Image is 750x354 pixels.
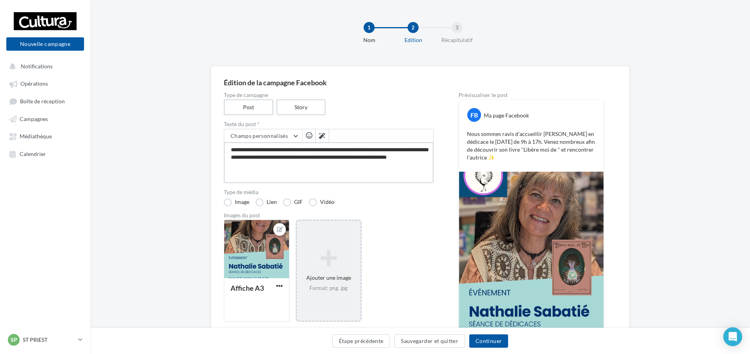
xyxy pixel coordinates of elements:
span: Opérations [20,81,48,87]
span: Calendrier [20,150,46,157]
label: Type de campagne [224,92,434,98]
button: Champs personnalisés [224,129,302,143]
button: Continuer [469,334,508,348]
div: Affiche A3 [230,284,264,292]
div: Open Intercom Messenger [723,327,742,346]
label: Texte du post * [224,121,434,127]
label: Vidéo [309,198,335,206]
a: Campagnes [5,112,86,126]
label: Image [224,198,249,206]
div: 1 [364,22,375,33]
div: Édition de la campagne Facebook [224,79,616,86]
p: ST PRIEST [23,336,75,344]
a: SP ST PRIEST [6,332,84,347]
label: Post [224,99,273,115]
label: Story [276,99,326,115]
span: Médiathèque [20,133,52,140]
div: 2 [408,22,419,33]
span: SP [11,336,17,344]
div: Ma page Facebook [484,112,529,119]
button: Nouvelle campagne [6,37,84,51]
div: Prévisualiser le post [459,92,604,98]
div: 3 [452,22,463,33]
label: Type de média [224,189,434,195]
span: Campagnes [20,116,48,122]
span: Boîte de réception [20,98,65,105]
div: Edition [388,36,438,44]
div: Images du post [224,213,434,218]
a: Opérations [5,76,86,90]
button: Sauvegarder et quitter [394,334,465,348]
div: Récapitulatif [432,36,482,44]
label: GIF [283,198,303,206]
div: Nom [344,36,394,44]
a: Boîte de réception [5,94,86,108]
button: Étape précédente [332,334,390,348]
span: Champs personnalisés [230,132,288,139]
a: Médiathèque [5,129,86,143]
a: Calendrier [5,147,86,161]
span: Notifications [21,63,53,70]
label: Lien [256,198,277,206]
div: FB [467,108,481,122]
button: Notifications [5,59,82,73]
p: Nous sommes ravis d'accueillir [PERSON_NAME] en dédicace le [DATE] de 9h à 17h. Venez nombreux af... [467,130,596,161]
